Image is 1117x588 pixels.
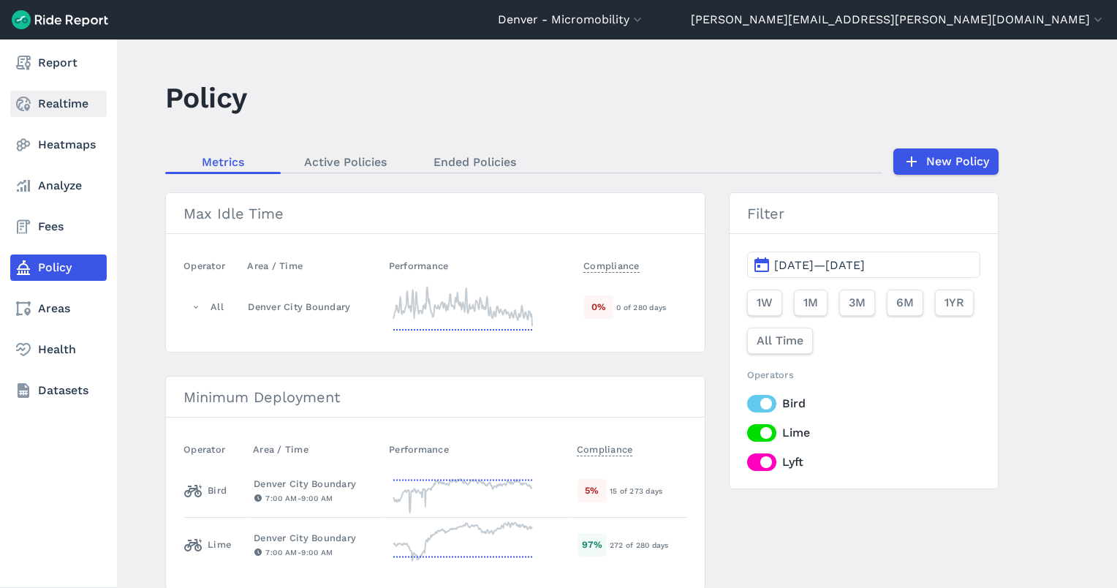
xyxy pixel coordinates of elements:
[10,255,107,281] a: Policy
[691,11,1105,29] button: [PERSON_NAME][EMAIL_ADDRESS][PERSON_NAME][DOMAIN_NAME]
[616,301,686,314] div: 0 of 280 days
[803,294,818,312] span: 1M
[757,332,803,350] span: All Time
[610,484,686,497] div: 15 of 273 days
[183,435,247,464] th: Operator
[610,538,686,551] div: 272 of 280 days
[254,546,376,559] div: 7:00 AM - 9:00 AM
[10,295,107,322] a: Areas
[184,479,227,502] div: Bird
[383,252,578,280] th: Performance
[774,258,865,272] span: [DATE]—[DATE]
[794,290,828,316] button: 1M
[10,336,107,363] a: Health
[498,11,645,29] button: Denver - Micromobility
[10,214,107,240] a: Fees
[896,294,914,312] span: 6M
[211,300,224,314] div: All
[254,491,376,505] div: 7:00 AM - 9:00 AM
[166,377,705,418] h3: Minimum Deployment
[248,300,376,314] div: Denver City Boundary
[10,173,107,199] a: Analyze
[12,10,108,29] img: Ride Report
[747,328,813,354] button: All Time
[944,294,964,312] span: 1YR
[247,435,383,464] th: Area / Time
[281,151,410,173] a: Active Policies
[578,479,607,502] div: 5 %
[165,78,247,118] h1: Policy
[10,91,107,117] a: Realtime
[410,151,539,173] a: Ended Policies
[583,256,640,273] span: Compliance
[584,295,613,318] div: 0 %
[747,369,794,380] span: Operators
[183,252,241,280] th: Operator
[849,294,866,312] span: 3M
[757,294,773,312] span: 1W
[747,453,980,471] label: Lyft
[730,193,998,234] h3: Filter
[10,132,107,158] a: Heatmaps
[10,377,107,404] a: Datasets
[839,290,875,316] button: 3M
[578,533,607,556] div: 97 %
[383,435,571,464] th: Performance
[747,252,980,278] button: [DATE]—[DATE]
[747,395,980,412] label: Bird
[254,531,376,545] div: Denver City Boundary
[747,424,980,442] label: Lime
[184,533,231,557] div: Lime
[747,290,782,316] button: 1W
[935,290,974,316] button: 1YR
[893,148,999,175] a: New Policy
[887,290,923,316] button: 6M
[241,252,382,280] th: Area / Time
[166,193,705,234] h3: Max Idle Time
[165,151,281,173] a: Metrics
[10,50,107,76] a: Report
[577,440,633,456] span: Compliance
[254,477,376,491] div: Denver City Boundary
